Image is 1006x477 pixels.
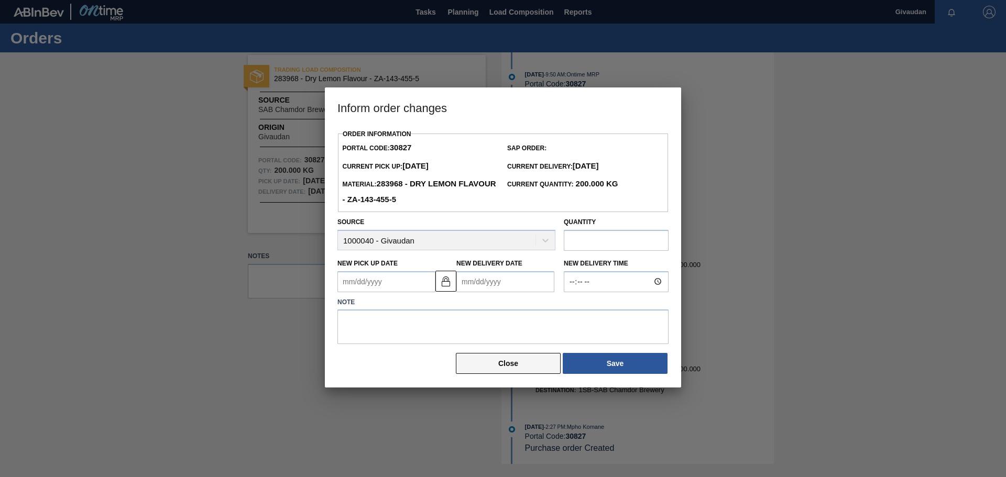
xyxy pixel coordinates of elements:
label: New Pick up Date [337,260,398,267]
span: Current Delivery: [507,163,598,170]
label: New Delivery Date [456,260,522,267]
span: Material: [342,181,496,204]
strong: [DATE] [573,161,599,170]
span: SAP Order: [507,145,546,152]
label: Source [337,218,364,226]
span: Current Pick up: [342,163,428,170]
label: Quantity [564,218,596,226]
strong: 200.000 KG [573,179,618,188]
strong: [DATE] [402,161,429,170]
strong: 30827 [390,143,412,152]
img: locked [440,275,452,287]
strong: 283968 - Dry Lemon Flavour - ZA-143-455-5 [342,179,496,204]
button: Save [563,353,668,374]
button: locked [435,271,456,292]
span: Current Quantity: [507,181,618,188]
span: Portal Code: [342,145,411,152]
h3: Inform order changes [325,87,681,127]
label: New Delivery Time [564,256,669,271]
input: mm/dd/yyyy [337,271,435,292]
input: mm/dd/yyyy [456,271,554,292]
label: Note [337,295,669,310]
button: Close [456,353,561,374]
label: Order Information [343,130,411,138]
